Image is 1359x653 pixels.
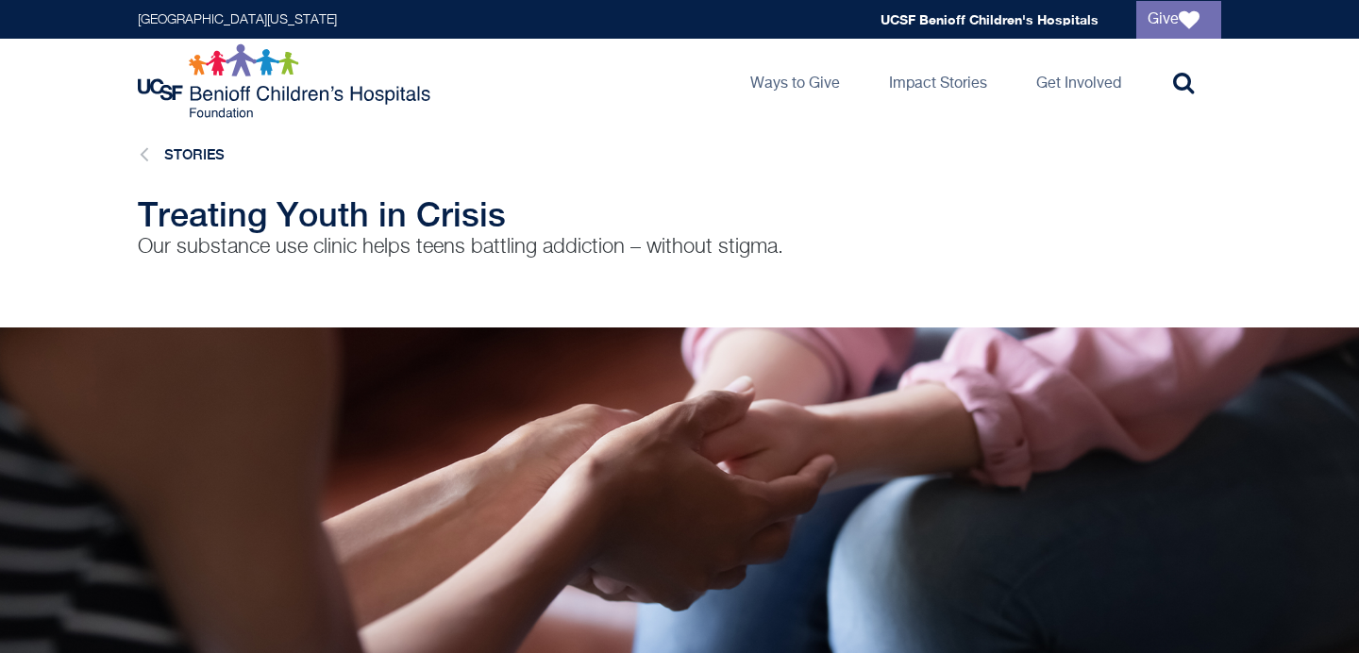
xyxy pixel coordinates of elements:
a: [GEOGRAPHIC_DATA][US_STATE] [138,13,337,26]
span: Treating Youth in Crisis [138,194,506,234]
a: Stories [164,146,225,162]
p: Our substance use clinic helps teens battling addiction – without stigma. [138,233,864,290]
a: Ways to Give [735,39,855,124]
a: Impact Stories [874,39,1002,124]
a: UCSF Benioff Children's Hospitals [881,11,1099,27]
a: Get Involved [1021,39,1136,124]
a: Give [1136,1,1221,39]
img: Logo for UCSF Benioff Children's Hospitals Foundation [138,43,435,119]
